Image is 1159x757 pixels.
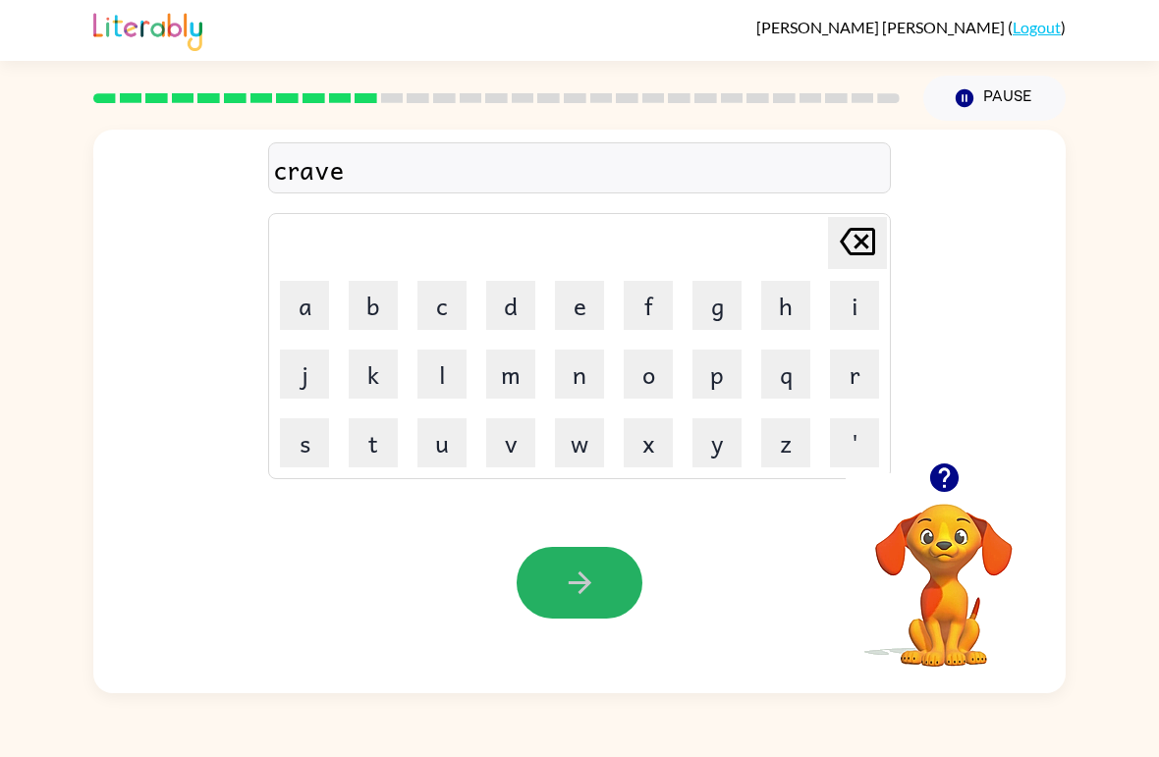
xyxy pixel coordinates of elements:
video: Your browser must support playing .mp4 files to use Literably. Please try using another browser. [846,473,1042,670]
button: q [761,350,810,399]
button: g [692,281,742,330]
button: h [761,281,810,330]
button: w [555,418,604,467]
span: [PERSON_NAME] [PERSON_NAME] [756,18,1008,36]
div: crave [274,148,885,189]
button: l [417,350,467,399]
button: p [692,350,742,399]
button: d [486,281,535,330]
button: Pause [923,76,1066,121]
a: Logout [1013,18,1061,36]
button: b [349,281,398,330]
button: n [555,350,604,399]
button: ' [830,418,879,467]
button: a [280,281,329,330]
div: ( ) [756,18,1066,36]
button: x [624,418,673,467]
button: i [830,281,879,330]
button: s [280,418,329,467]
button: j [280,350,329,399]
button: e [555,281,604,330]
button: f [624,281,673,330]
button: t [349,418,398,467]
button: y [692,418,742,467]
button: c [417,281,467,330]
button: r [830,350,879,399]
button: o [624,350,673,399]
button: z [761,418,810,467]
img: Literably [93,8,202,51]
button: u [417,418,467,467]
button: v [486,418,535,467]
button: k [349,350,398,399]
button: m [486,350,535,399]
